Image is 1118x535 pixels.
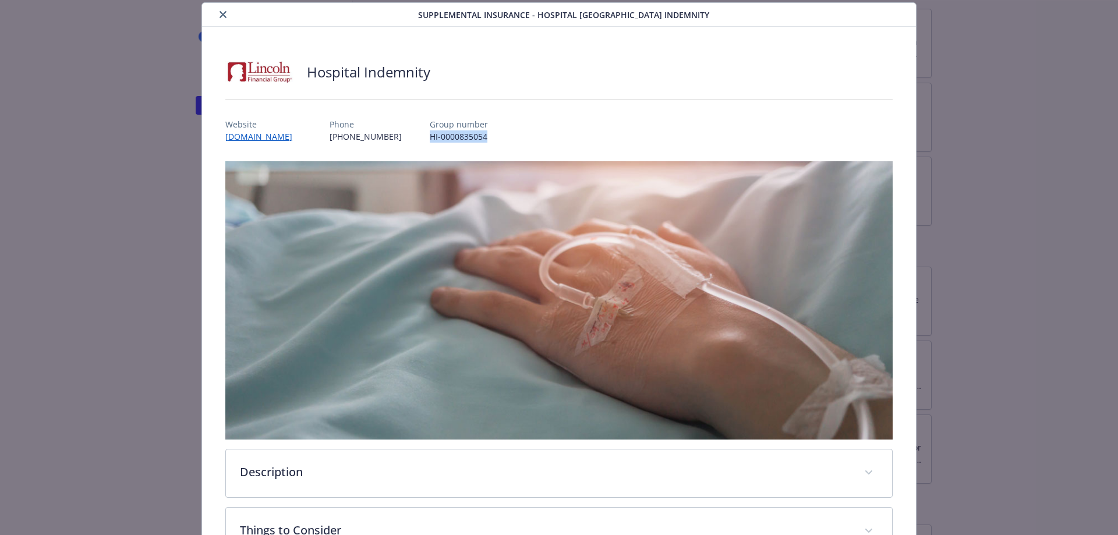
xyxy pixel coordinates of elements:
[226,449,893,497] div: Description
[225,55,295,90] img: Lincoln Financial Group
[430,118,488,130] p: Group number
[225,161,893,440] img: banner
[330,130,402,143] p: [PHONE_NUMBER]
[330,118,402,130] p: Phone
[240,463,851,481] p: Description
[307,62,430,82] h2: Hospital Indemnity
[225,131,302,142] a: [DOMAIN_NAME]
[216,8,230,22] button: close
[225,118,302,130] p: Website
[418,9,709,21] span: Supplemental Insurance - Hospital [GEOGRAPHIC_DATA] Indemnity
[430,130,488,143] p: HI-0000835054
